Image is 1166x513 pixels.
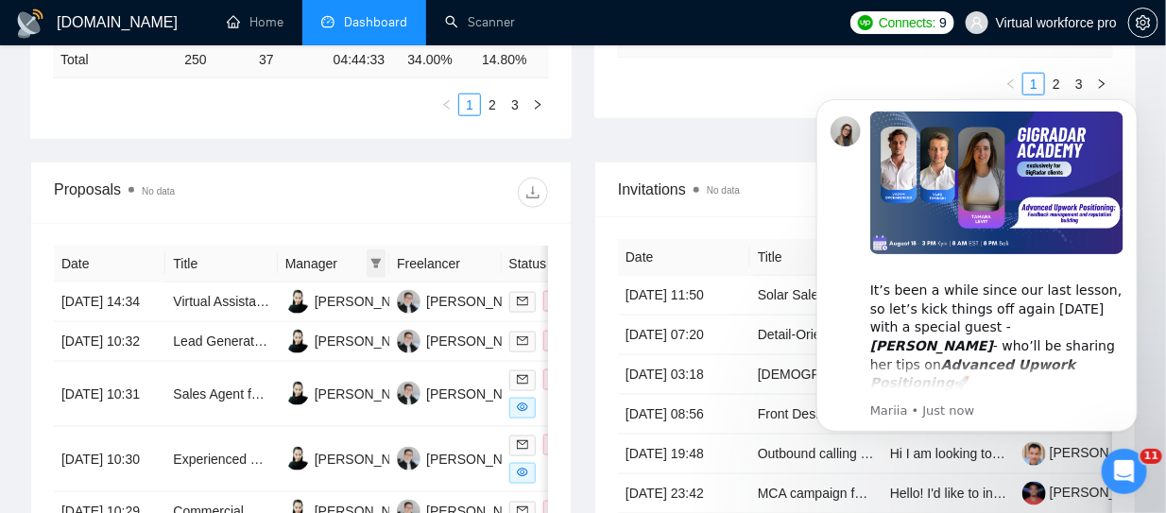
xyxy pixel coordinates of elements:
[426,291,647,312] div: [PERSON_NAME] [PERSON_NAME]
[285,450,423,465] a: JR[PERSON_NAME]
[285,293,423,308] a: JR[PERSON_NAME]
[53,42,177,78] td: Total
[426,384,647,404] div: [PERSON_NAME] [PERSON_NAME]
[758,287,1145,302] a: Solar Sales Appointment Setter Needed for Cold and Warm Leads
[436,94,458,116] li: Previous Page
[939,12,947,33] span: 9
[397,293,647,308] a: LB[PERSON_NAME] [PERSON_NAME]
[618,276,750,316] td: [DATE] 11:50
[177,42,251,78] td: 250
[505,94,525,115] a: 3
[519,185,547,200] span: download
[173,386,471,402] a: Sales Agent for Video Calls and LinkedIn Outreach
[750,276,883,316] td: Solar Sales Appointment Setter Needed for Cold and Warm Leads
[15,9,45,39] img: logo
[397,385,647,400] a: LB[PERSON_NAME] [PERSON_NAME]
[54,246,165,282] th: Date
[54,322,165,362] td: [DATE] 10:32
[526,94,549,116] li: Next Page
[618,316,750,355] td: [DATE] 07:20
[517,374,528,385] span: mail
[278,246,389,282] th: Manager
[1022,482,1046,505] img: c1dsu8gxVtIjNs2_2vDc64swvHXpPUZ_-j0kgQJZDMRt5R0bWd41GtRwfdxUYUKBsB
[173,333,469,349] a: Lead Generation for commercial HVAC companies
[397,290,420,314] img: LB
[1140,449,1162,464] span: 11
[397,382,420,405] img: LB
[517,402,528,413] span: eye
[517,439,528,451] span: mail
[173,294,523,309] a: Virtual Assistant for Facebook Group & Appointment Setting
[165,362,277,427] td: Sales Agent for Video Calls and LinkedIn Outreach
[618,178,1112,201] span: Invitations
[285,447,309,470] img: JR
[618,395,750,435] td: [DATE] 08:56
[1129,15,1157,30] span: setting
[518,178,548,208] button: download
[401,42,475,78] td: 34.00 %
[517,335,528,347] span: mail
[367,249,386,278] span: filter
[165,246,277,282] th: Title
[397,450,647,465] a: LB[PERSON_NAME] [PERSON_NAME]
[750,316,883,355] td: Detail-Oriented Data Entry Project for High Achievers
[481,94,504,116] li: 2
[504,94,526,116] li: 3
[750,435,883,474] td: Outbound calling / telemarketing
[370,258,382,269] span: filter
[758,327,1069,342] a: Detail-Oriented Data Entry Project for High Achievers
[517,296,528,307] span: mail
[707,185,740,196] span: No data
[426,331,647,351] div: [PERSON_NAME] [PERSON_NAME]
[1128,8,1158,38] button: setting
[165,322,277,362] td: Lead Generation for commercial HVAC companies
[459,94,480,115] a: 1
[251,42,326,78] td: 37
[315,331,423,351] div: [PERSON_NAME]
[54,282,165,322] td: [DATE] 14:34
[750,395,883,435] td: Front Desk Closer & Therapist Outreach Coordinator (with Backend Support Duties)
[285,330,309,353] img: JR
[758,486,937,501] a: MCA campaign for call centers
[758,446,948,461] a: Outbound calling / telemarketing
[326,42,401,78] td: 04:44:33
[474,42,549,78] td: 14.80 %
[858,15,873,30] img: upwork-logo.png
[397,330,420,353] img: LB
[315,449,423,470] div: [PERSON_NAME]
[285,385,423,400] a: JR[PERSON_NAME]
[509,253,587,274] span: Status
[285,290,309,314] img: JR
[445,14,515,30] a: searchScanner
[788,72,1166,462] iframe: Intercom notifications message
[970,16,984,29] span: user
[750,239,883,276] th: Title
[436,94,458,116] button: left
[54,427,165,492] td: [DATE] 10:30
[750,355,883,395] td: Native Speakers of Arabic – Talent Bench for Future Managed Services Recording Projects
[426,449,647,470] div: [PERSON_NAME] [PERSON_NAME]
[285,333,423,348] a: JR[PERSON_NAME]
[397,447,420,470] img: LB
[227,14,283,30] a: homeHome
[285,253,363,274] span: Manager
[315,291,423,312] div: [PERSON_NAME]
[397,333,647,348] a: LB[PERSON_NAME] [PERSON_NAME]
[618,435,750,474] td: [DATE] 19:48
[441,99,453,111] span: left
[532,99,543,111] span: right
[1128,15,1158,30] a: setting
[526,94,549,116] button: right
[458,94,481,116] li: 1
[285,382,309,405] img: JR
[517,467,528,478] span: eye
[321,15,334,28] span: dashboard
[1102,449,1147,494] iframe: Intercom live chat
